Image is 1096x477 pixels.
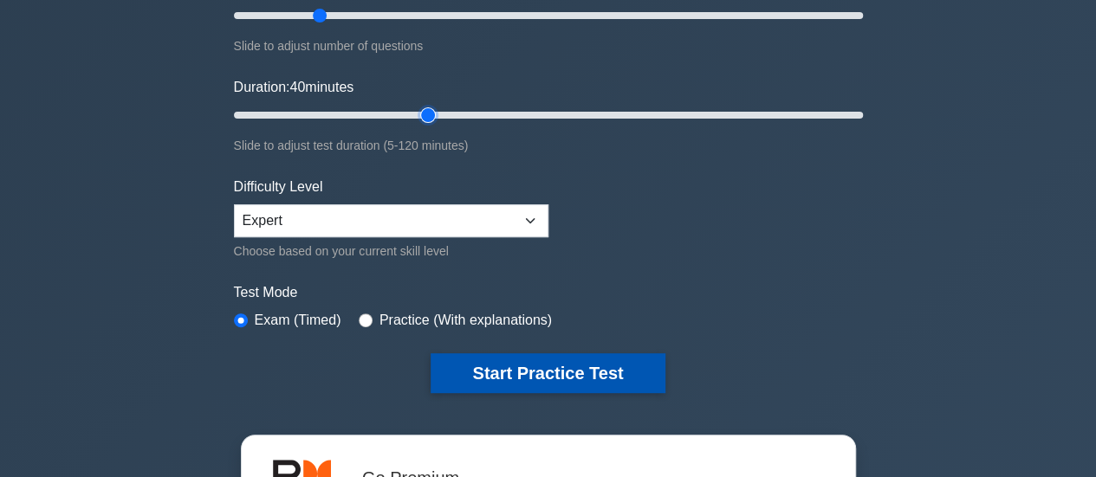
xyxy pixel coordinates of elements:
div: Slide to adjust number of questions [234,35,863,56]
span: 40 [289,80,305,94]
div: Slide to adjust test duration (5-120 minutes) [234,135,863,156]
label: Duration: minutes [234,77,354,98]
label: Test Mode [234,282,863,303]
label: Practice (With explanations) [379,310,552,331]
button: Start Practice Test [431,353,665,393]
label: Difficulty Level [234,177,323,197]
label: Exam (Timed) [255,310,341,331]
div: Choose based on your current skill level [234,241,548,261]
